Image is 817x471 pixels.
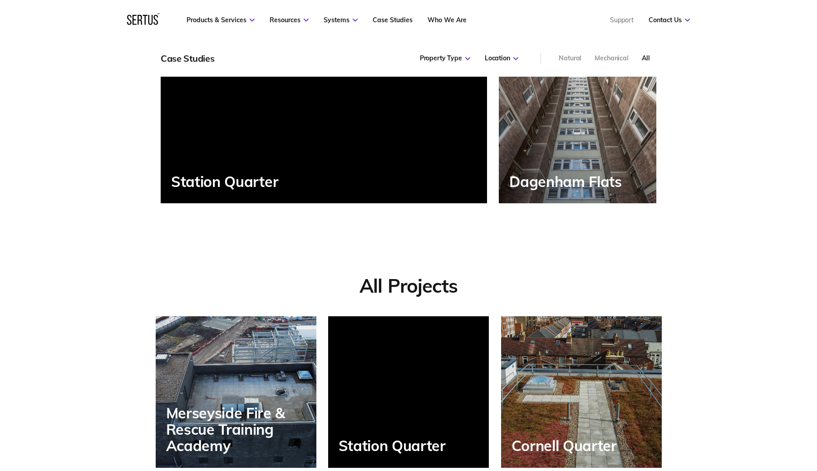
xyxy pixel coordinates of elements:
[166,405,316,454] div: Merseyside Fire & Rescue Training Academy
[161,53,214,64] div: Case Studies
[339,437,450,454] div: Station Quarter
[509,173,626,190] div: Dagenham Flats
[156,316,316,468] a: Merseyside Fire & Rescue Training Academy
[324,16,358,24] a: Systems
[610,16,634,24] a: Support
[187,16,255,24] a: Products & Services
[772,427,817,471] iframe: Chat Widget
[171,173,283,190] div: Station Quarter
[161,55,487,203] a: Station Quarter
[499,55,656,203] a: Dagenham Flats
[156,274,662,298] div: All Projects
[595,54,629,63] div: Mechanical
[512,437,621,454] div: Cornell Quarter
[328,316,489,468] a: Station Quarter
[559,54,581,63] div: Natural
[428,16,467,24] a: Who We Are
[420,54,470,63] div: Property Type
[270,16,309,24] a: Resources
[373,16,413,24] a: Case Studies
[485,54,518,63] div: Location
[501,316,662,468] a: Cornell Quarter
[642,54,650,63] div: All
[649,16,690,24] a: Contact Us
